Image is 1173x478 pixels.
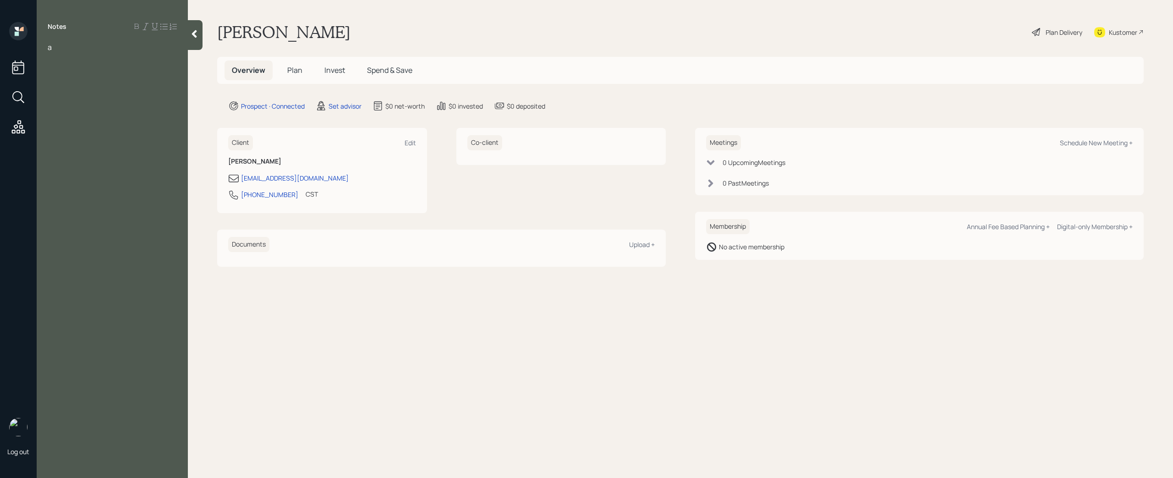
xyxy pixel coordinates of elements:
div: Schedule New Meeting + [1060,138,1133,147]
span: Plan [287,65,302,75]
span: Overview [232,65,265,75]
h6: Meetings [706,135,741,150]
div: Log out [7,447,29,456]
h6: Co-client [467,135,502,150]
div: Set advisor [329,101,362,111]
span: a [48,42,52,52]
span: Invest [324,65,345,75]
div: Upload + [629,240,655,249]
img: retirable_logo.png [9,418,27,436]
div: Edit [405,138,416,147]
h1: [PERSON_NAME] [217,22,351,42]
div: CST [306,189,318,199]
div: [PHONE_NUMBER] [241,190,298,199]
label: Notes [48,22,66,31]
div: 0 Upcoming Meeting s [723,158,785,167]
div: $0 deposited [507,101,545,111]
div: Plan Delivery [1046,27,1082,37]
div: 0 Past Meeting s [723,178,769,188]
h6: Client [228,135,253,150]
div: [EMAIL_ADDRESS][DOMAIN_NAME] [241,173,349,183]
div: $0 invested [449,101,483,111]
h6: [PERSON_NAME] [228,158,416,165]
div: Digital-only Membership + [1057,222,1133,231]
div: Annual Fee Based Planning + [967,222,1050,231]
span: Spend & Save [367,65,412,75]
div: No active membership [719,242,784,252]
div: $0 net-worth [385,101,425,111]
div: Kustomer [1109,27,1137,37]
h6: Documents [228,237,269,252]
div: Prospect · Connected [241,101,305,111]
h6: Membership [706,219,750,234]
